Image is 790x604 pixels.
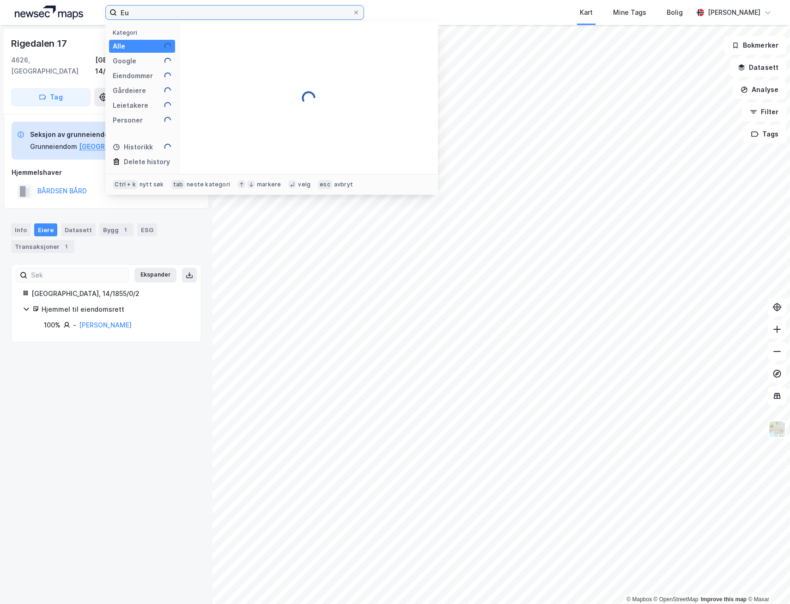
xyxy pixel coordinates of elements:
[613,7,646,18] div: Mine Tags
[733,80,786,99] button: Analyse
[730,58,786,77] button: Datasett
[11,36,69,51] div: Rigedalen 17
[121,225,130,234] div: 1
[140,181,164,188] div: nytt søk
[164,102,171,109] img: spinner.a6d8c91a73a9ac5275cf975e30b51cfb.svg
[11,223,30,236] div: Info
[164,143,171,151] img: spinner.a6d8c91a73a9ac5275cf975e30b51cfb.svg
[580,7,593,18] div: Kart
[27,268,128,282] input: Søk
[99,223,134,236] div: Bygg
[11,240,74,253] div: Transaksjoner
[12,167,201,178] div: Hjemmelshaver
[164,57,171,65] img: spinner.a6d8c91a73a9ac5275cf975e30b51cfb.svg
[318,180,332,189] div: esc
[701,596,747,603] a: Improve this map
[334,181,353,188] div: avbryt
[667,7,683,18] div: Bolig
[164,87,171,94] img: spinner.a6d8c91a73a9ac5275cf975e30b51cfb.svg
[113,180,138,189] div: Ctrl + k
[11,88,91,106] button: Tag
[113,55,136,67] div: Google
[743,125,786,143] button: Tags
[113,85,146,96] div: Gårdeiere
[298,181,310,188] div: velg
[124,156,170,167] div: Delete history
[301,91,316,105] img: spinner.a6d8c91a73a9ac5275cf975e30b51cfb.svg
[15,6,83,19] img: logo.a4113a55bc3d86da70a041830d287a7e.svg
[113,100,148,111] div: Leietakere
[137,223,157,236] div: ESG
[79,321,132,329] a: [PERSON_NAME]
[42,304,190,315] div: Hjemmel til eiendomsrett
[654,596,699,603] a: OpenStreetMap
[626,596,652,603] a: Mapbox
[44,320,61,331] div: 100%
[31,288,190,299] div: [GEOGRAPHIC_DATA], 14/1855/0/2
[187,181,230,188] div: neste kategori
[30,141,77,152] div: Grunneiendom
[113,29,175,36] div: Kategori
[113,115,143,126] div: Personer
[164,72,171,80] img: spinner.a6d8c91a73a9ac5275cf975e30b51cfb.svg
[73,320,76,331] div: -
[30,129,177,140] div: Seksjon av grunneiendom
[744,560,790,604] iframe: Chat Widget
[768,420,786,438] img: Z
[164,117,171,124] img: spinner.a6d8c91a73a9ac5275cf975e30b51cfb.svg
[61,223,96,236] div: Datasett
[171,180,185,189] div: tab
[164,43,171,50] img: spinner.a6d8c91a73a9ac5275cf975e30b51cfb.svg
[113,70,153,81] div: Eiendommer
[11,55,95,77] div: 4626, [GEOGRAPHIC_DATA]
[95,55,201,77] div: [GEOGRAPHIC_DATA], 14/1855/0/2
[708,7,760,18] div: [PERSON_NAME]
[34,223,57,236] div: Eiere
[61,242,71,251] div: 1
[257,181,281,188] div: markere
[742,103,786,121] button: Filter
[113,142,153,153] div: Historikk
[117,6,352,19] input: Søk på adresse, matrikkel, gårdeiere, leietakere eller personer
[113,41,125,52] div: Alle
[724,36,786,55] button: Bokmerker
[79,141,177,152] button: [GEOGRAPHIC_DATA], 14/1855
[134,268,176,283] button: Ekspander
